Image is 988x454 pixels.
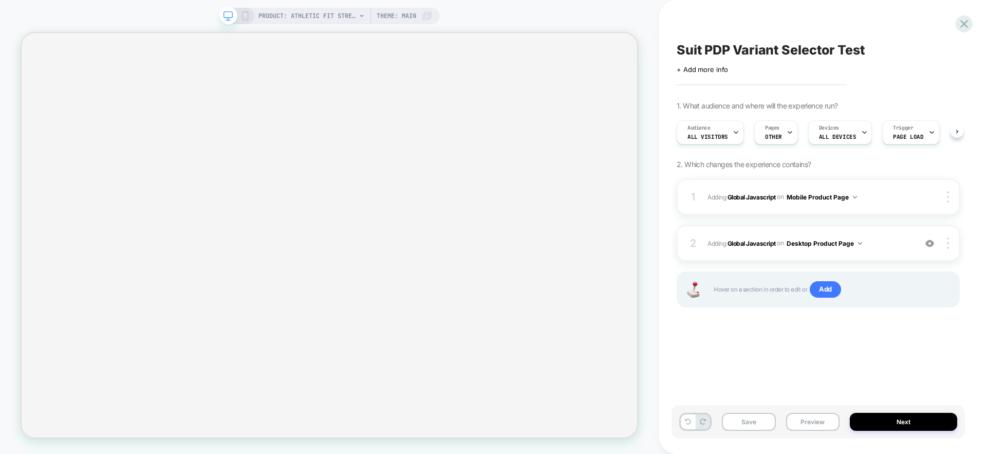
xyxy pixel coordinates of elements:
img: close [947,238,949,249]
span: Trigger [893,124,913,132]
img: crossed eye [925,239,934,248]
button: Preview [786,413,840,431]
img: close [947,191,949,203]
span: Pages [765,124,779,132]
img: down arrow [858,242,862,245]
b: Global Javascript [728,239,776,247]
span: on [777,238,784,249]
span: Adding [707,237,911,250]
img: Joystick [683,282,703,298]
img: down arrow [853,196,857,198]
button: Save [722,413,776,431]
b: Global Javascript [728,193,776,201]
span: PRODUCT: Athletic Fit Stretch Suit - Black [258,8,356,24]
span: 2. Which changes the experience contains? [677,160,811,169]
span: Adding [707,191,911,204]
span: ALL DEVICES [819,133,856,140]
span: Theme: MAIN [377,8,416,24]
span: Hover on a section in order to edit or [714,281,948,298]
span: 1. What audience and where will the experience run? [677,101,837,110]
span: Suit PDP Variant Selector Test [677,42,865,58]
span: All Visitors [687,133,728,140]
div: 2 [688,234,698,252]
span: Page Load [893,133,923,140]
div: 1 [688,188,698,206]
button: Mobile Product Page [787,191,857,204]
button: Next [850,413,957,431]
span: Audience [687,124,711,132]
span: Add [810,281,841,298]
span: + Add more info [677,65,728,74]
button: Desktop Product Page [787,237,862,250]
span: on [777,191,784,203]
span: Devices [819,124,839,132]
span: OTHER [765,133,782,140]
